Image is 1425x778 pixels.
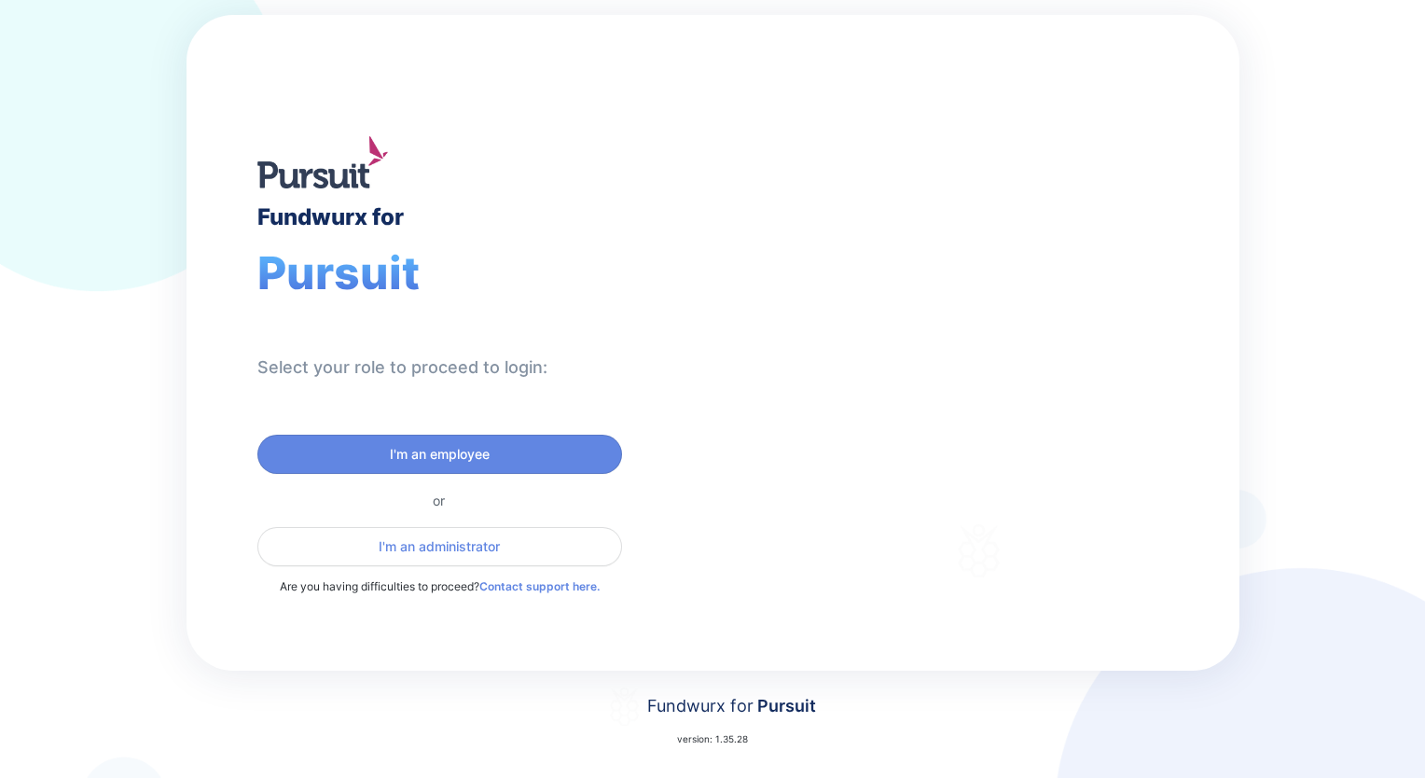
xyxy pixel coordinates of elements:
[754,696,816,715] span: Pursuit
[257,435,622,474] button: I'm an employee
[819,370,1139,423] div: Thank you for choosing Fundwurx as your partner in driving positive social impact!
[819,262,965,280] div: Welcome to
[647,693,816,719] div: Fundwurx for
[379,537,500,556] span: I'm an administrator
[257,356,547,379] div: Select your role to proceed to login:
[819,287,1033,332] div: Fundwurx
[257,577,622,596] p: Are you having difficulties to proceed?
[257,136,388,188] img: logo.jpg
[257,245,420,300] span: Pursuit
[257,527,622,566] button: I'm an administrator
[257,203,404,230] div: Fundwurx for
[479,579,600,593] a: Contact support here.
[257,493,622,508] div: or
[677,731,748,746] p: version: 1.35.28
[390,445,490,464] span: I'm an employee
